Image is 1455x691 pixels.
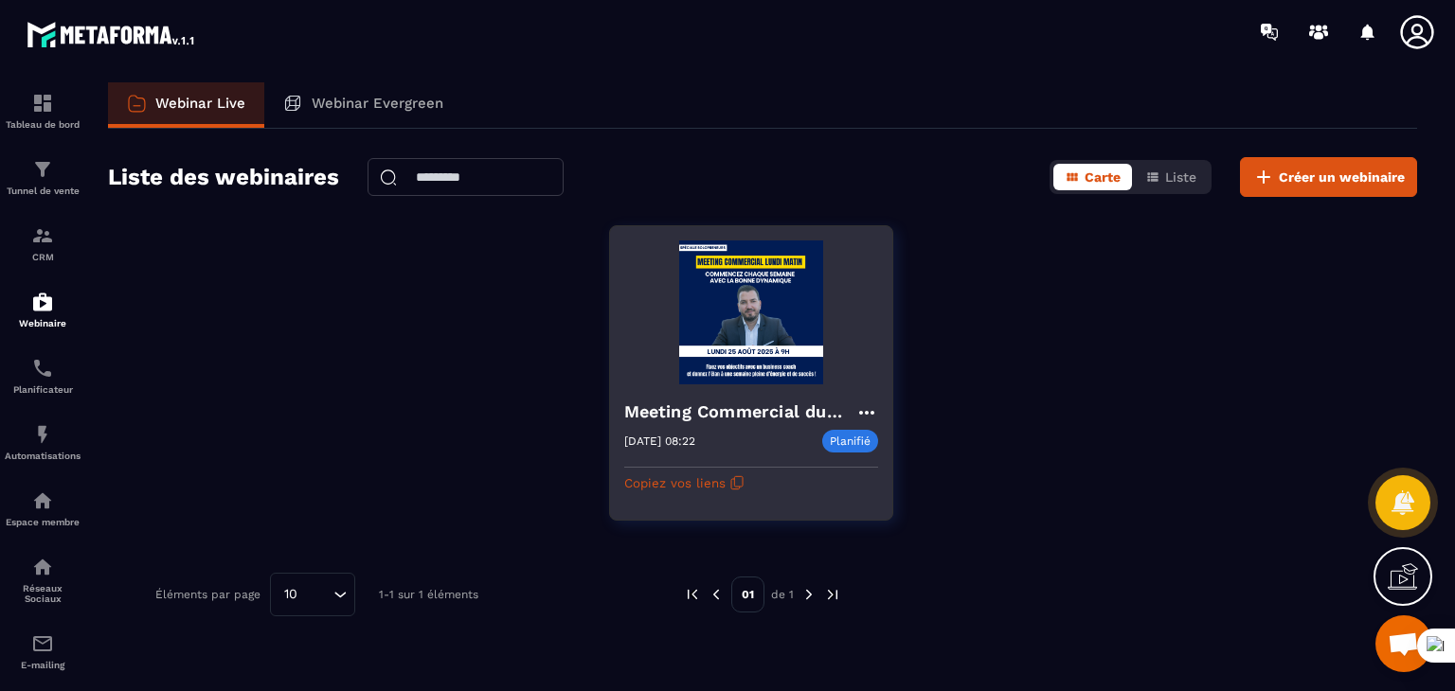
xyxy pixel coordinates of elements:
p: 01 [731,576,764,612]
img: formation [31,158,54,181]
a: formationformationTunnel de vente [5,144,81,210]
img: scheduler [31,357,54,380]
a: automationsautomationsAutomatisations [5,409,81,475]
img: automations [31,423,54,446]
img: email [31,632,54,655]
a: schedulerschedulerPlanificateur [5,343,81,409]
p: CRM [5,252,81,262]
img: social-network [31,556,54,578]
span: Carte [1085,169,1121,185]
p: Webinar Evergreen [312,95,443,112]
div: Search for option [270,573,355,616]
a: social-networksocial-networkRéseaux Sociaux [5,541,81,618]
p: 1-1 sur 1 éléments [379,588,478,601]
p: de 1 [771,587,794,602]
p: Automatisations [5,451,81,461]
img: formation [31,224,54,247]
p: Planificateur [5,384,81,395]
button: Carte [1053,164,1132,190]
img: webinar-background [624,240,878,384]
a: Ouvrir le chat [1375,615,1432,672]
img: automations [31,489,54,512]
img: formation [31,92,54,115]
span: Créer un webinaire [1279,168,1405,186]
h4: Meeting Commercial du Lundi 25 Aout 9H [624,399,855,425]
p: Webinaire [5,318,81,328]
a: emailemailE-mailing [5,618,81,684]
h2: Liste des webinaires [108,158,339,196]
a: formationformationCRM [5,210,81,276]
p: Réseaux Sociaux [5,583,81,604]
p: Planifié [822,430,878,452]
a: formationformationTableau de bord [5,78,81,144]
p: Webinar Live [155,95,245,112]
a: Webinar Live [108,82,264,128]
img: prev [684,586,701,603]
img: automations [31,291,54,313]
img: next [800,586,817,603]
span: Liste [1165,169,1196,185]
img: next [824,586,841,603]
button: Copiez vos liens [624,468,745,498]
input: Search for option [304,584,329,605]
p: [DATE] 08:22 [624,434,695,448]
a: automationsautomationsWebinaire [5,276,81,343]
span: 10 [278,584,304,605]
p: Éléments par page [155,588,260,601]
a: automationsautomationsEspace membre [5,475,81,541]
p: E-mailing [5,660,81,670]
img: logo [27,17,197,51]
p: Tunnel de vente [5,186,81,196]
p: Espace membre [5,517,81,527]
button: Créer un webinaire [1240,157,1417,197]
p: Tableau de bord [5,119,81,130]
button: Liste [1134,164,1208,190]
img: prev [708,586,725,603]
